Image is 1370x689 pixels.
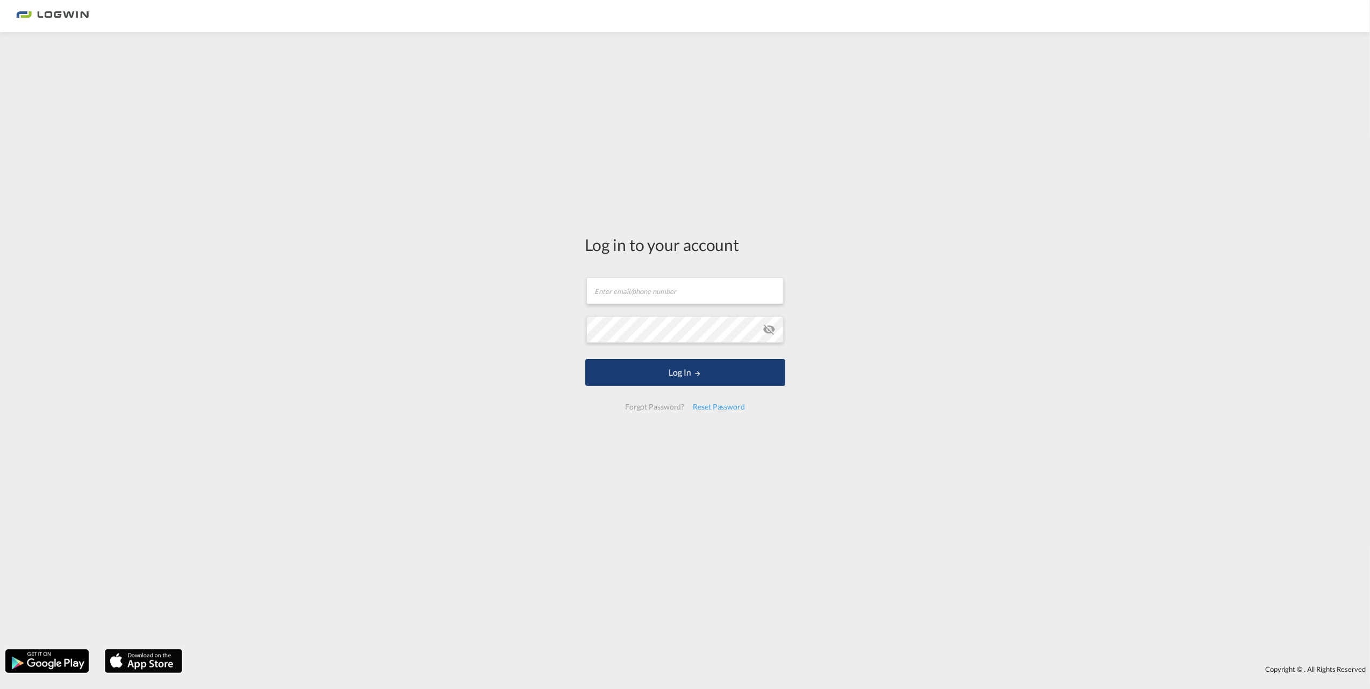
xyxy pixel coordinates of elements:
md-icon: icon-eye-off [763,323,776,336]
div: Forgot Password? [621,397,688,417]
div: Log in to your account [585,233,785,256]
div: Reset Password [688,397,749,417]
input: Enter email/phone number [586,277,784,304]
img: 2761ae10d95411efa20a1f5e0282d2d7.png [16,4,89,28]
div: Copyright © . All Rights Reserved [188,660,1370,678]
img: apple.png [104,648,183,674]
button: LOGIN [585,359,785,386]
img: google.png [4,648,90,674]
